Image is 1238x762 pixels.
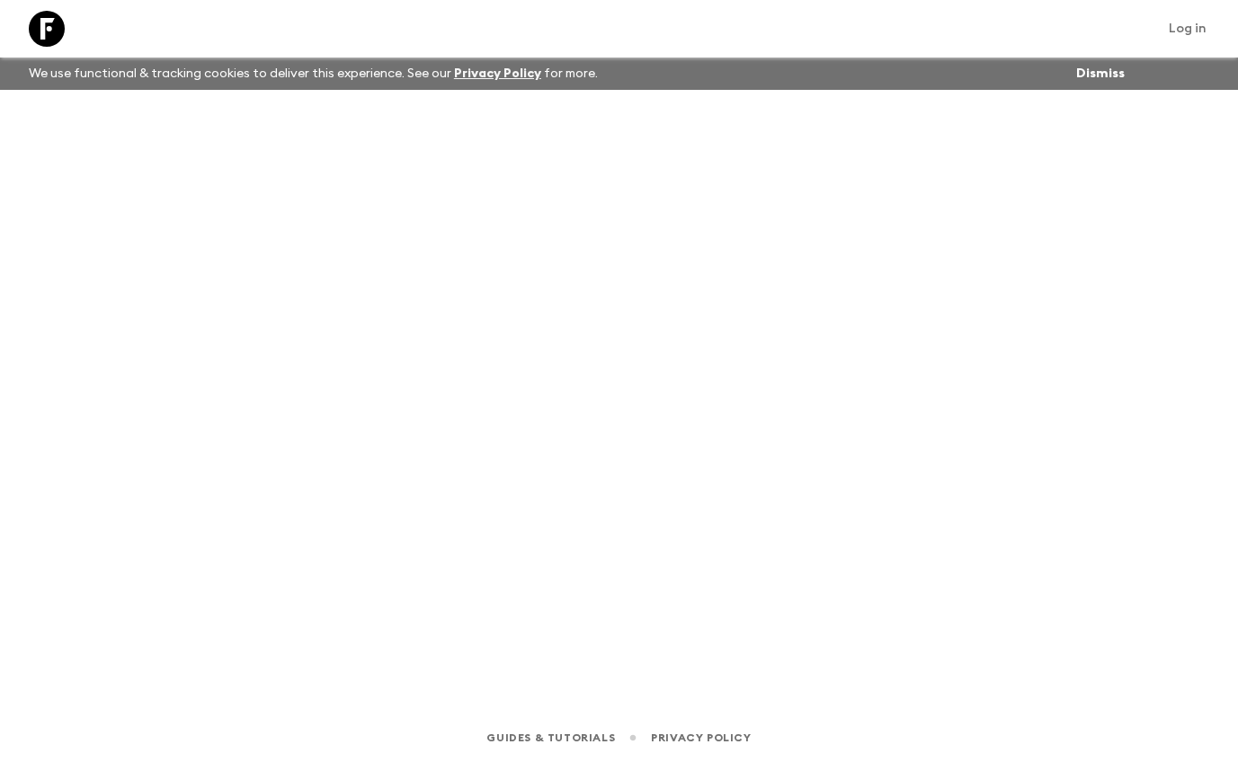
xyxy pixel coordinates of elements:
[22,58,605,90] p: We use functional & tracking cookies to deliver this experience. See our for more.
[454,67,541,80] a: Privacy Policy
[1072,61,1129,86] button: Dismiss
[486,728,615,748] a: Guides & Tutorials
[1159,16,1216,41] a: Log in
[651,728,751,748] a: Privacy Policy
